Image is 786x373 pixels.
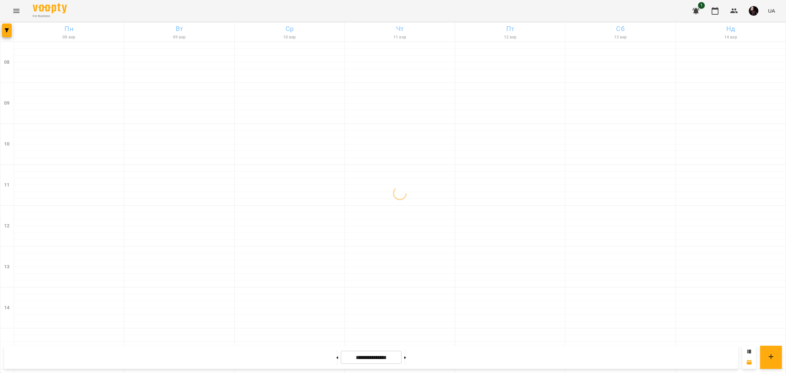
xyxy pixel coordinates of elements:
[4,140,10,148] h6: 10
[698,2,705,9] span: 1
[33,14,67,18] span: For Business
[15,34,123,41] h6: 08 вер
[4,181,10,189] h6: 11
[346,24,454,34] h6: Чт
[346,34,454,41] h6: 11 вер
[236,34,344,41] h6: 10 вер
[125,24,233,34] h6: Вт
[566,24,674,34] h6: Сб
[4,100,10,107] h6: 09
[236,24,344,34] h6: Ср
[4,263,10,271] h6: 13
[677,34,785,41] h6: 14 вер
[749,6,758,16] img: c92daf42e94a56623d94c35acff0251f.jpg
[33,3,67,13] img: Voopty Logo
[765,4,778,17] button: UA
[768,7,775,14] span: UA
[677,24,785,34] h6: Нд
[4,59,10,66] h6: 08
[8,3,25,19] button: Menu
[15,24,123,34] h6: Пн
[566,34,674,41] h6: 13 вер
[456,34,564,41] h6: 12 вер
[4,222,10,230] h6: 12
[4,304,10,312] h6: 14
[456,24,564,34] h6: Пт
[125,34,233,41] h6: 09 вер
